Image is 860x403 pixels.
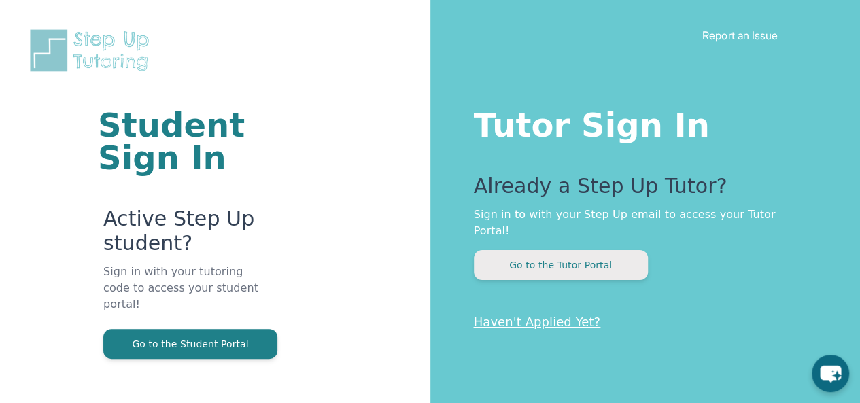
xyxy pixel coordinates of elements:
a: Haven't Applied Yet? [474,315,601,329]
a: Go to the Student Portal [103,337,277,350]
p: Sign in to with your Step Up email to access your Tutor Portal! [474,207,806,239]
button: chat-button [812,355,849,392]
p: Active Step Up student? [103,207,267,264]
h1: Tutor Sign In [474,103,806,141]
p: Sign in with your tutoring code to access your student portal! [103,264,267,329]
a: Report an Issue [702,29,778,42]
h1: Student Sign In [98,109,267,174]
img: Step Up Tutoring horizontal logo [27,27,158,74]
a: Go to the Tutor Portal [474,258,648,271]
button: Go to the Student Portal [103,329,277,359]
p: Already a Step Up Tutor? [474,174,806,207]
button: Go to the Tutor Portal [474,250,648,280]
